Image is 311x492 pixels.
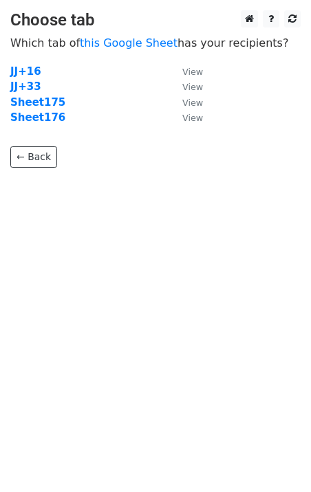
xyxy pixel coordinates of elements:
[182,113,203,123] small: View
[182,82,203,92] small: View
[80,36,178,49] a: this Google Sheet
[10,65,41,78] a: JJ+16
[169,80,203,93] a: View
[169,65,203,78] a: View
[169,96,203,109] a: View
[10,80,41,93] a: JJ+33
[10,10,301,30] h3: Choose tab
[10,36,301,50] p: Which tab of has your recipients?
[182,67,203,77] small: View
[169,111,203,124] a: View
[182,98,203,108] small: View
[10,96,65,109] a: Sheet175
[10,146,57,168] a: ← Back
[10,111,65,124] a: Sheet176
